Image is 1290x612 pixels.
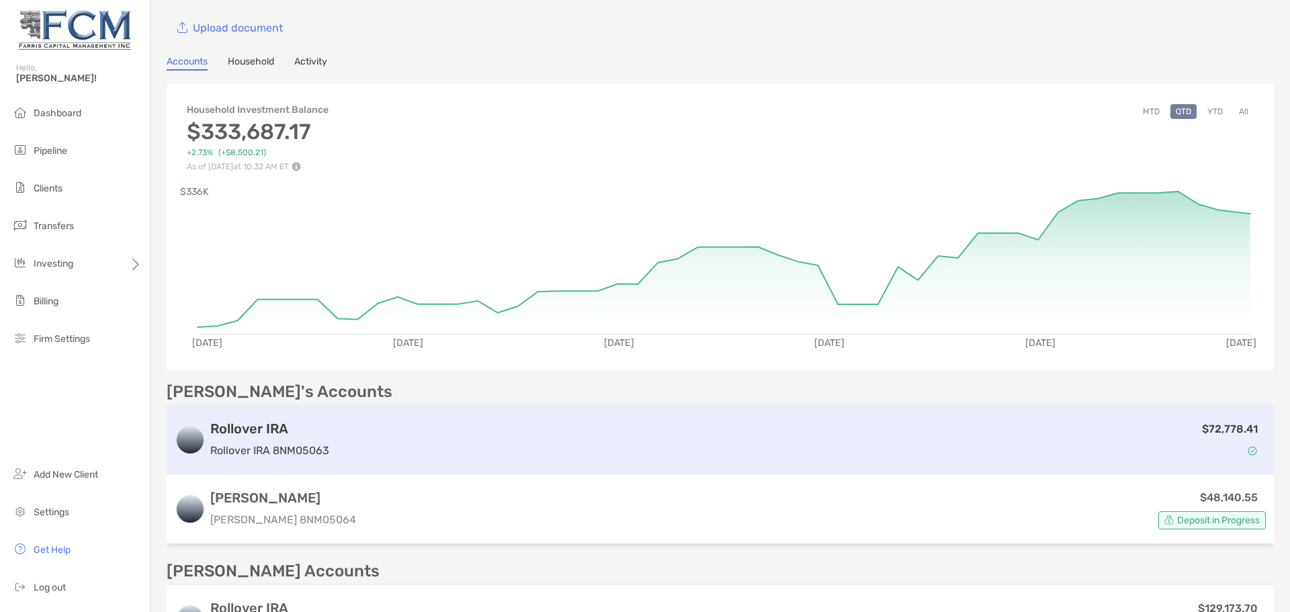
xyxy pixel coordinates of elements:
[12,217,28,233] img: transfers icon
[187,104,329,116] h4: Household Investment Balance
[12,578,28,595] img: logout icon
[814,337,845,349] text: [DATE]
[34,507,69,518] span: Settings
[1137,104,1165,119] button: MTD
[292,162,301,171] img: Performance Info
[12,255,28,271] img: investing icon
[12,142,28,158] img: pipeline icon
[167,563,380,580] p: [PERSON_NAME] Accounts
[1248,446,1257,455] img: Account Status icon
[34,582,66,593] span: Log out
[1234,104,1254,119] button: All
[218,148,266,158] span: ( +$8,500.21 )
[1200,489,1258,506] p: $48,140.55
[16,5,134,54] img: Zoe Logo
[187,162,329,171] p: As of [DATE] at 10:32 AM ET
[167,13,293,42] a: Upload document
[167,384,392,400] p: [PERSON_NAME]'s Accounts
[34,469,98,480] span: Add New Client
[180,186,209,198] text: $336K
[294,56,327,71] a: Activity
[167,56,208,71] a: Accounts
[34,183,62,194] span: Clients
[12,292,28,308] img: billing icon
[1025,337,1056,349] text: [DATE]
[192,337,222,349] text: [DATE]
[34,220,74,232] span: Transfers
[34,333,90,345] span: Firm Settings
[34,296,58,307] span: Billing
[12,104,28,120] img: dashboard icon
[34,145,67,157] span: Pipeline
[12,330,28,346] img: firm-settings icon
[16,73,142,84] span: [PERSON_NAME]!
[210,511,356,528] p: [PERSON_NAME] 8NM05064
[12,503,28,519] img: settings icon
[210,421,329,437] h3: Rollover IRA
[12,179,28,195] img: clients icon
[177,496,204,523] img: logo account
[228,56,274,71] a: Household
[34,107,81,119] span: Dashboard
[604,337,634,349] text: [DATE]
[1202,104,1228,119] button: YTD
[177,427,204,453] img: logo account
[210,490,356,506] h3: [PERSON_NAME]
[187,119,329,144] h3: $333,687.17
[177,22,187,34] img: button icon
[393,337,423,349] text: [DATE]
[1226,337,1256,349] text: [DATE]
[1177,517,1260,524] span: Deposit in Progress
[210,442,329,459] p: Rollover IRA 8NM05063
[1164,515,1174,525] img: Account Status icon
[12,541,28,557] img: get-help icon
[1170,104,1197,119] button: QTD
[1202,421,1258,437] p: $72,778.41
[34,544,71,556] span: Get Help
[34,258,73,269] span: Investing
[12,466,28,482] img: add_new_client icon
[187,148,213,158] span: +2.73%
